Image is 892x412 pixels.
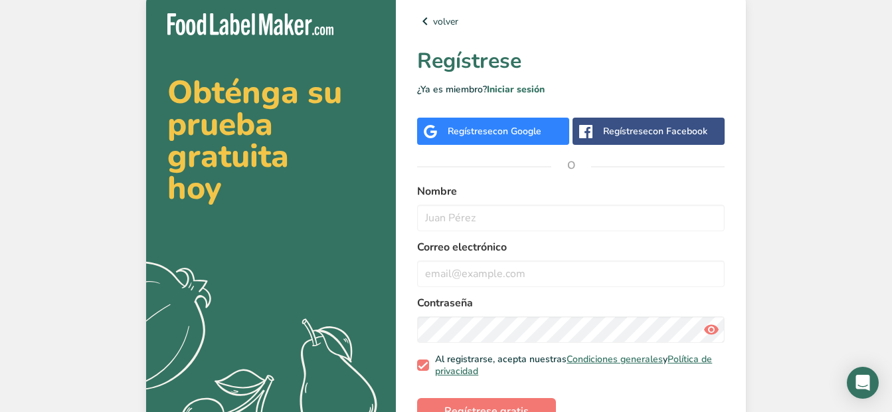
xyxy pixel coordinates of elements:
[448,124,541,138] div: Regístrese
[167,76,375,204] h2: Obténga su prueba gratuita hoy
[417,183,725,199] label: Nombre
[487,83,545,96] a: Iniciar sesión
[435,353,712,377] a: Política de privacidad
[167,13,333,35] img: Food Label Maker
[429,354,720,377] span: Al registrarse, acepta nuestras y
[433,15,458,29] font: volver
[417,205,725,231] input: Juan Pérez
[417,295,725,311] label: Contraseña
[417,45,725,77] h1: Regístrese
[648,125,707,138] span: con Facebook
[603,124,707,138] div: Regístrese
[417,82,725,96] p: ¿Ya es miembro?
[493,125,541,138] span: con Google
[417,239,725,255] label: Correo electrónico
[417,13,725,29] a: volver
[417,260,725,287] input: email@example.com
[567,353,663,365] a: Condiciones generales
[847,367,879,399] div: Open Intercom Messenger
[551,146,591,185] span: O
